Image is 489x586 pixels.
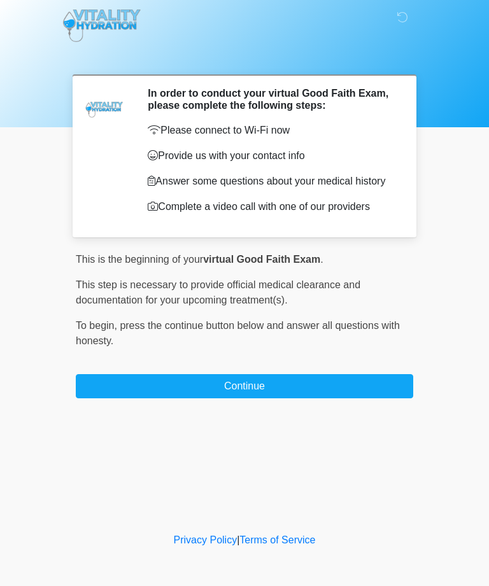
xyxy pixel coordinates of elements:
button: Continue [76,374,413,398]
p: Please connect to Wi-Fi now [148,123,394,138]
h2: In order to conduct your virtual Good Faith Exam, please complete the following steps: [148,87,394,111]
span: This step is necessary to provide official medical clearance and documentation for your upcoming ... [76,279,360,305]
a: Privacy Policy [174,534,237,545]
a: | [237,534,239,545]
p: Answer some questions about your medical history [148,174,394,189]
img: Vitality Hydration Logo [63,10,141,42]
span: To begin, [76,320,120,331]
strong: virtual Good Faith Exam [203,254,320,265]
img: Agent Avatar [85,87,124,125]
span: This is the beginning of your [76,254,203,265]
span: press the continue button below and answer all questions with honesty. [76,320,400,346]
span: . [320,254,323,265]
h1: ‎ ‎ ‎ ‎ [66,46,423,69]
p: Provide us with your contact info [148,148,394,164]
a: Terms of Service [239,534,315,545]
p: Complete a video call with one of our providers [148,199,394,214]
